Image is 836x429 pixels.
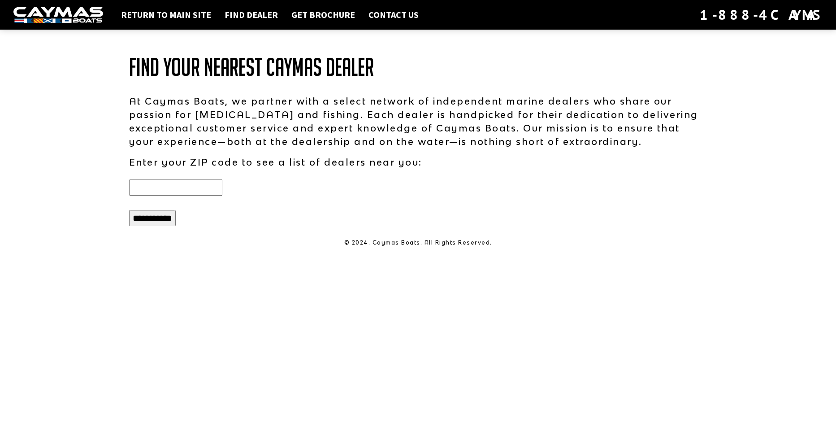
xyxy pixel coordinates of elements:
[220,9,282,21] a: Find Dealer
[287,9,360,21] a: Get Brochure
[129,94,707,148] p: At Caymas Boats, we partner with a select network of independent marine dealers who share our pas...
[117,9,216,21] a: Return to main site
[13,7,103,23] img: white-logo-c9c8dbefe5ff5ceceb0f0178aa75bf4bb51f6bca0971e226c86eb53dfe498488.png
[364,9,423,21] a: Contact Us
[129,239,707,247] p: © 2024. Caymas Boats. All Rights Reserved.
[700,5,823,25] div: 1-888-4CAYMAS
[129,54,707,81] h1: Find Your Nearest Caymas Dealer
[129,155,707,169] p: Enter your ZIP code to see a list of dealers near you:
